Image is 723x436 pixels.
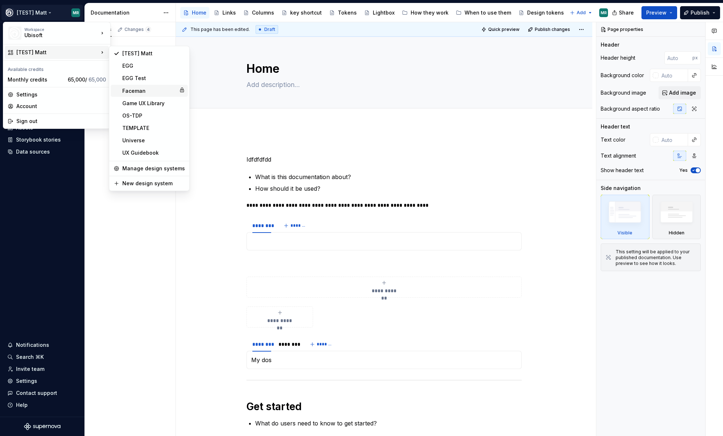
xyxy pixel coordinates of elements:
div: Account [16,103,106,110]
div: Available credits [5,62,109,74]
div: Monthly credits [8,76,65,83]
div: Sign out [16,118,106,125]
span: 65,000 [88,76,106,83]
div: Manage design systems [122,165,185,172]
div: EGG Test [122,75,185,82]
div: UX Guidebook [122,149,185,156]
div: Settings [16,91,106,98]
img: 87d06435-c97f-426c-aa5d-5eb8acd3d8b3.png [8,27,21,40]
div: EGG [122,62,185,70]
div: Game UX Library [122,100,185,107]
span: 65,000 / [68,76,106,83]
div: TEMPLATE [122,124,185,132]
div: New design system [122,180,185,187]
div: Ubisoft [24,32,86,39]
div: [TEST] Matt [16,49,99,56]
div: OS-TDP [122,112,185,119]
div: Universe [122,137,185,144]
div: Faceman [122,87,176,95]
div: [TEST] Matt [122,50,185,57]
div: Workspace [24,27,99,32]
